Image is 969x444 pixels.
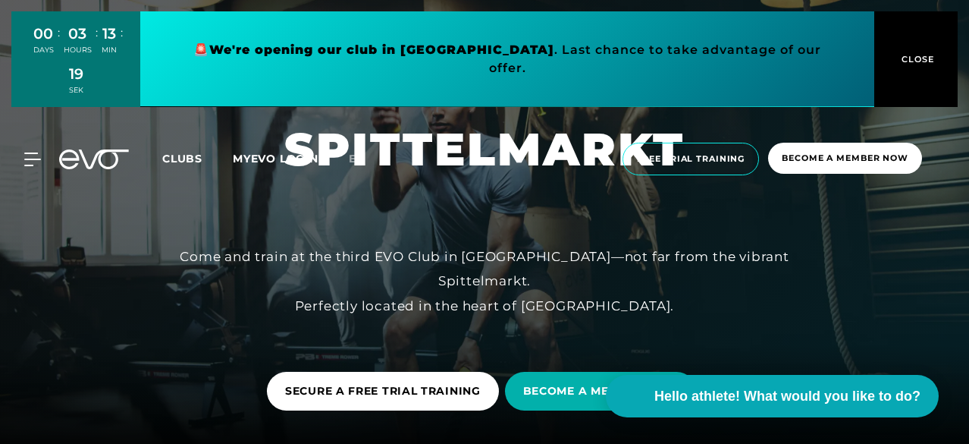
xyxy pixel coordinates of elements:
font: 03 [68,24,86,43]
button: CLOSE [874,11,958,107]
font: Clubs [162,152,202,165]
font: : [96,25,98,39]
a: Clubs [162,151,233,165]
font: CLOSE [902,54,935,65]
font: DAYS [33,46,54,54]
font: Come and train at the third EVO Club in [GEOGRAPHIC_DATA]—not far from the vibrant Spittelmarkt. [180,249,789,288]
font: HOURS [64,46,92,54]
font: : [58,25,60,39]
font: Perfectly located in the heart of [GEOGRAPHIC_DATA]. [295,298,675,313]
a: en [349,150,384,168]
font: MIN [102,46,117,54]
font: Free trial training [637,153,745,164]
a: Free trial training [618,143,764,175]
font: BECOME A MEMBER NOW [523,384,678,398]
font: 13 [102,24,116,43]
a: BECOME A MEMBER NOW [505,361,702,422]
a: MYEVO LOGIN [233,152,318,165]
a: SECURE A FREE TRIAL TRAINING [267,361,505,422]
font: 19 [69,65,83,83]
font: Become a member now [782,153,908,163]
font: SEK [69,86,83,94]
button: Hello athlete! What would you like to do? [606,375,939,417]
font: SECURE A FREE TRIAL TRAINING [285,384,481,398]
font: : [121,25,123,39]
font: en [349,152,365,165]
font: Hello athlete! What would you like to do? [654,389,920,404]
a: Become a member now [764,143,927,175]
font: 00 [33,24,53,43]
